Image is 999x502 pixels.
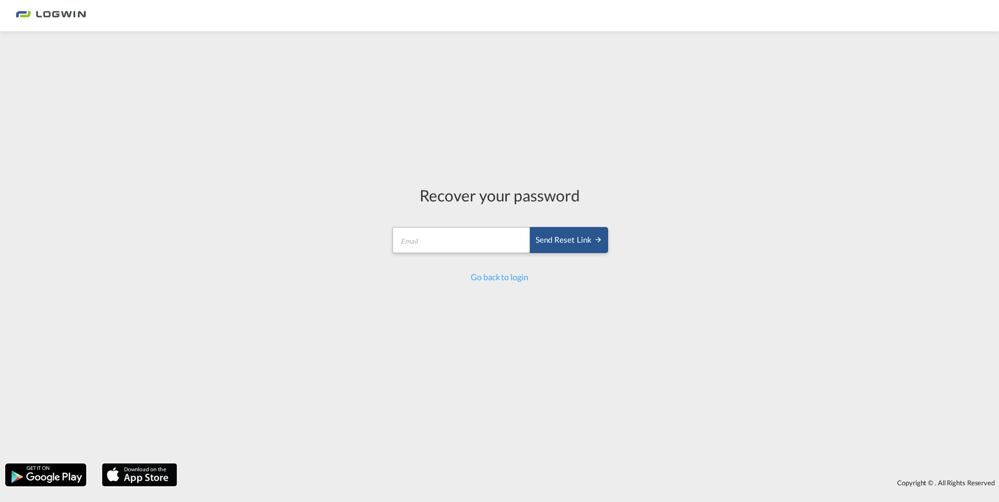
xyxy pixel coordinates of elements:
[16,4,86,28] img: bc73a0e0d8c111efacd525e4c8ad7d32.png
[101,462,178,487] img: apple.png
[182,474,999,492] div: Copyright © . All Rights Reserved
[391,184,608,206] div: Recover your password
[392,227,531,253] input: Email
[530,227,608,253] button: SEND RESET LINK
[4,462,87,487] img: google.png
[471,272,528,282] a: Go back to login
[594,235,602,244] md-icon: icon-arrow-right
[536,234,602,246] div: Send reset link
